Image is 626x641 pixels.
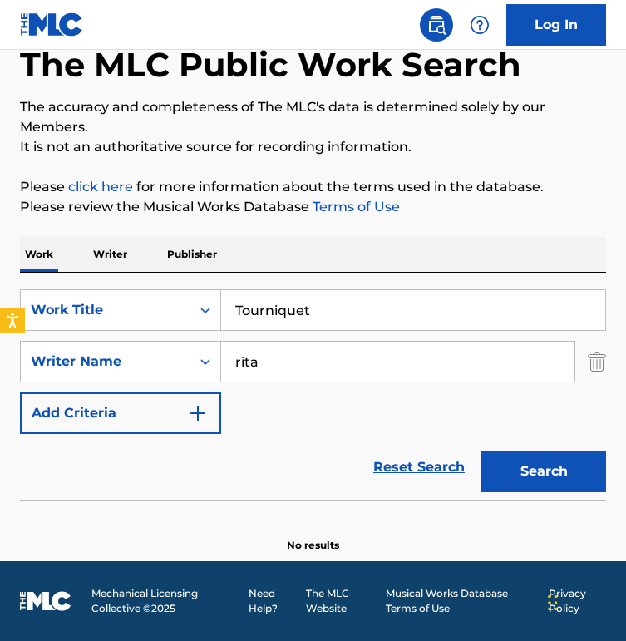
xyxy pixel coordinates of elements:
[463,8,496,42] div: Help
[20,591,71,611] img: logo
[20,97,606,137] p: The accuracy and completeness of The MLC's data is determined solely by our Members.
[426,15,446,35] img: search
[162,237,222,272] p: Publisher
[249,586,296,616] a: Need Help?
[20,44,521,86] h1: The MLC Public Work Search
[309,199,400,214] a: Terms of Use
[481,451,606,492] button: Search
[31,352,180,372] div: Writer Name
[31,300,180,320] div: Work Title
[548,578,558,628] div: Drag
[386,586,539,616] a: Musical Works Database Terms of Use
[88,237,132,272] p: Writer
[20,197,606,217] p: Please review the Musical Works Database
[543,561,626,641] iframe: Chat Widget
[306,586,376,616] a: The MLC Website
[420,8,453,42] a: Public Search
[68,179,133,195] a: click here
[20,289,606,500] form: Search Form
[20,177,606,197] p: Please for more information about the terms used in the database.
[365,449,473,486] a: Reset Search
[20,12,84,37] img: MLC Logo
[470,15,490,35] img: help
[287,518,339,553] p: No results
[20,392,221,434] button: Add Criteria
[20,237,58,272] p: Work
[91,586,239,616] span: Mechanical Licensing Collective © 2025
[188,403,208,423] img: 9d2ae6d4665cec9f34b9.svg
[506,4,606,46] a: Log In
[20,137,606,157] p: It is not an authoritative source for recording information.
[588,341,606,382] img: Delete Criterion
